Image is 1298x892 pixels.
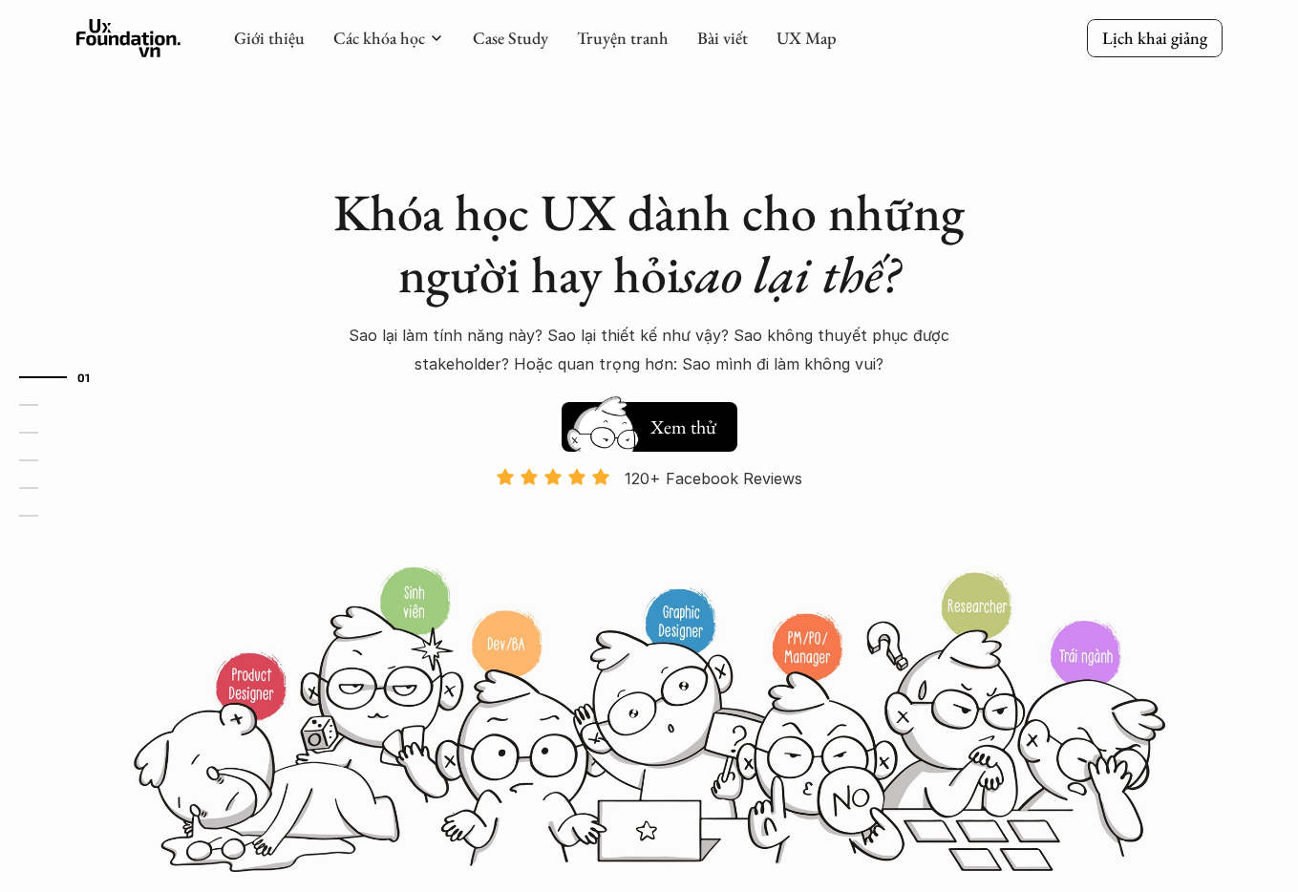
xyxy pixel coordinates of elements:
[234,27,305,49] a: Giới thiệu
[315,321,984,379] p: Sao lại làm tính năng này? Sao lại thiết kế như vậy? Sao không thuyết phục được stakeholder? Hoặc...
[697,27,748,49] a: Bài viết
[648,410,713,436] h5: Hay thôi
[473,27,548,49] a: Case Study
[48,508,63,521] strong: 06
[1087,19,1223,56] a: Lịch khai giảng
[333,27,425,49] a: Các khóa học
[48,425,63,438] strong: 03
[499,502,800,561] p: Và đang giảm dần do Facebook ra tính năng Locked Profile 😭 😭 😭
[48,480,63,494] strong: 05
[479,467,819,563] a: 120+ Facebook Reviews
[48,453,64,466] strong: 04
[77,370,91,383] strong: 01
[48,397,63,411] strong: 02
[777,27,837,49] a: UX Map
[562,393,737,452] a: Xem thử
[1102,27,1207,49] p: Lịch khai giảng
[680,241,900,308] em: sao lại thế?
[577,27,669,49] a: Truyện tranh
[315,181,984,306] h1: Khóa học UX dành cho những người hay hỏi
[625,464,802,493] p: 120+ Facebook Reviews
[19,366,110,389] a: 01
[648,414,718,440] h5: Xem thử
